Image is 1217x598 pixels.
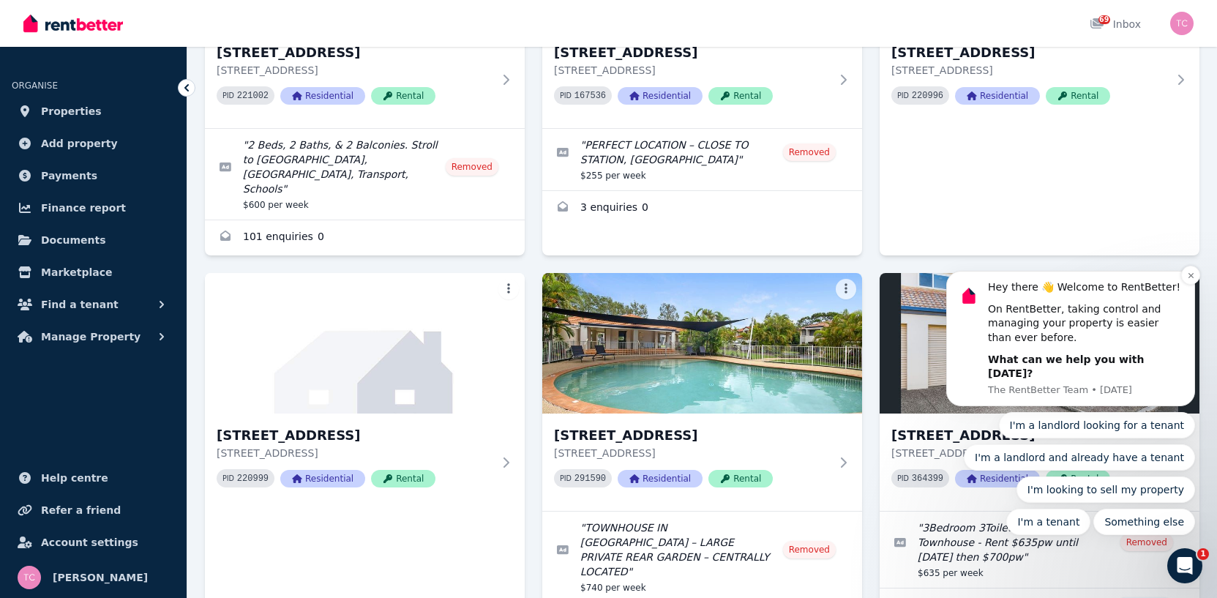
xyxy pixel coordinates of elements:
span: Account settings [41,534,138,551]
h3: [STREET_ADDRESS] [217,42,493,63]
span: 1 [1197,548,1209,560]
small: PID [897,91,909,100]
span: Rental [708,470,773,487]
h3: [STREET_ADDRESS] [891,425,1167,446]
a: Marketplace [12,258,175,287]
a: 60/19 Harrow Pl, Arundel[STREET_ADDRESS][STREET_ADDRESS]PID 364399ResidentialRental [880,273,1199,511]
span: Residential [955,87,1040,105]
a: Help centre [12,463,175,493]
h3: [STREET_ADDRESS] [891,42,1167,63]
span: Residential [618,87,703,105]
span: Finance report [41,199,126,217]
img: 60/19 Harrow Pl, Arundel [880,273,1199,414]
img: 59/19 Harrow Place, Arundel [542,273,862,414]
code: 220996 [912,91,943,101]
div: Inbox [1090,17,1141,31]
a: Documents [12,225,175,255]
a: Refer a friend [12,496,175,525]
span: Residential [280,87,365,105]
code: 220999 [237,474,269,484]
small: PID [897,474,909,482]
img: Tony Cannon [18,566,41,589]
span: Properties [41,102,102,120]
h3: [STREET_ADDRESS] [554,42,830,63]
small: PID [560,474,572,482]
img: 59-61 Marsden Street, Parramatta [205,273,525,414]
span: Help centre [41,469,108,487]
span: 69 [1098,15,1110,24]
h3: [STREET_ADDRESS] [217,425,493,446]
p: [STREET_ADDRESS] [891,446,1167,460]
small: PID [222,474,234,482]
span: Rental [708,87,773,105]
span: ORGANISE [12,81,58,91]
a: Payments [12,161,175,190]
h3: [STREET_ADDRESS] [554,425,830,446]
a: Properties [12,97,175,126]
code: 364399 [912,474,943,484]
p: [STREET_ADDRESS] [891,63,1167,78]
a: Enquiries for 13/59-61 Marsden Street, Parramatta [205,220,525,255]
a: Edit listing: PERFECT LOCATION – CLOSE TO STATION, HOSPITAL & WESTFIELD [542,129,862,190]
span: Residential [618,470,703,487]
button: Find a tenant [12,290,175,319]
span: Marketplace [41,264,112,281]
a: Account settings [12,528,175,557]
img: Tony Cannon [1170,12,1194,35]
span: Rental [371,87,435,105]
p: [STREET_ADDRESS] [217,63,493,78]
small: PID [560,91,572,100]
span: Payments [41,167,97,184]
span: Residential [280,470,365,487]
a: Finance report [12,193,175,223]
img: RentBetter [23,12,123,34]
span: Manage Property [41,328,141,345]
span: Rental [371,470,435,487]
code: 291590 [574,474,606,484]
span: Refer a friend [41,501,121,519]
iframe: Intercom live chat [1167,548,1202,583]
a: Edit listing: 3Bedroom 3Toilet 2Bathroom Townhouse - Rent $635pw until 22 Jan 2025 then $700pw [880,512,1199,588]
span: [PERSON_NAME] [53,569,148,586]
a: Enquiries for 23/26-28 Goulburn Street, Liverpool [542,191,862,226]
a: Edit listing: 2 Beds, 2 Baths, & 2 Balconies. Stroll to CBD, Westfields, Transport, Schools [205,129,525,220]
button: More options [498,279,519,299]
span: Documents [41,231,106,249]
code: 221002 [237,91,269,101]
small: PID [222,91,234,100]
p: [STREET_ADDRESS] [217,446,493,460]
span: Add property [41,135,118,152]
p: [STREET_ADDRESS] [554,63,830,78]
a: Add property [12,129,175,158]
a: 59/19 Harrow Place, Arundel[STREET_ADDRESS][STREET_ADDRESS]PID 291590ResidentialRental [542,273,862,511]
a: 59-61 Marsden Street, Parramatta[STREET_ADDRESS][STREET_ADDRESS]PID 220999ResidentialRental [205,273,525,511]
span: Rental [1046,87,1110,105]
span: Find a tenant [41,296,119,313]
iframe: Intercom notifications message [924,141,1217,558]
button: More options [836,279,856,299]
button: Manage Property [12,322,175,351]
p: [STREET_ADDRESS] [554,446,830,460]
code: 167536 [574,91,606,101]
